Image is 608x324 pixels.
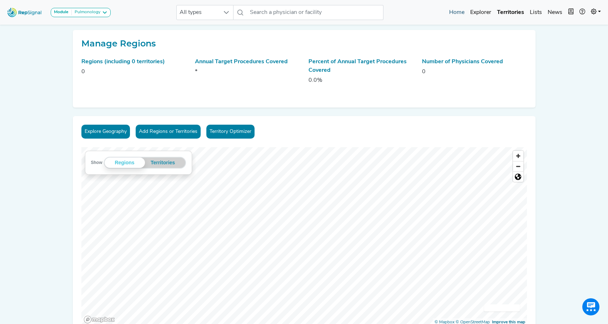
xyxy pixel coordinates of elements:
[81,39,527,49] h2: Manage Regions
[513,171,523,182] button: Reset bearing to north
[513,151,523,161] button: Zoom in
[513,172,523,182] span: Reset zoom
[467,5,494,20] a: Explorer
[177,5,220,20] span: All types
[308,58,413,75] div: Percent of Annual Target Procedures Covered
[422,58,527,66] div: Number of Physicians Covered
[565,5,577,20] button: Intel Book
[54,10,69,14] strong: Module
[308,76,413,85] p: 0.0%
[513,161,523,171] button: Zoom out
[206,125,255,139] a: Territory Optimizer
[136,125,201,139] button: Add Regions or Territories
[422,68,527,76] p: 0
[494,5,527,20] a: Territories
[545,5,565,20] a: News
[84,315,115,324] a: Mapbox logo
[81,68,186,76] p: 0
[145,158,181,168] button: Territories
[81,58,186,66] div: Regions (including 0 territories)
[195,58,300,66] div: Annual Target Procedures Covered
[446,5,467,20] a: Home
[105,158,145,168] div: Regions
[527,5,545,20] a: Lists
[81,125,130,139] button: Explore Geography
[51,8,111,17] button: ModulePulmonology
[72,10,100,15] div: Pulmonology
[247,5,383,20] input: Search a physician or facility
[91,159,102,166] label: Show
